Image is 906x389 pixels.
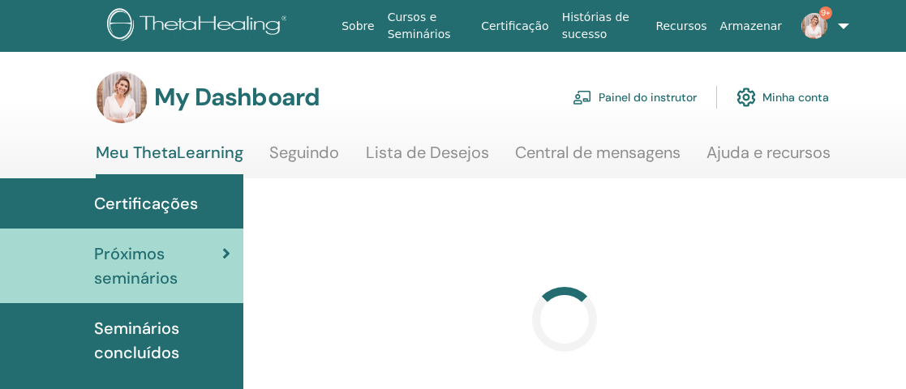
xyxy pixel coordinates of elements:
[736,83,756,111] img: cog.svg
[107,8,293,45] img: logo.png
[736,79,829,115] a: Minha conta
[801,13,827,39] img: default.jpg
[649,11,713,41] a: Recursos
[573,90,592,105] img: chalkboard-teacher.svg
[335,11,380,41] a: Sobre
[714,11,788,41] a: Armazenar
[94,191,198,216] span: Certificações
[96,143,243,178] a: Meu ThetaLearning
[94,316,230,365] span: Seminários concluídos
[556,2,650,49] a: Histórias de sucesso
[366,143,489,174] a: Lista de Desejos
[474,11,555,41] a: Certificação
[706,143,831,174] a: Ajuda e recursos
[154,83,320,112] h3: My Dashboard
[819,6,832,19] span: 9+
[381,2,475,49] a: Cursos e Seminários
[269,143,339,174] a: Seguindo
[94,242,222,290] span: Próximos seminários
[96,71,148,123] img: default.jpg
[515,143,681,174] a: Central de mensagens
[573,79,697,115] a: Painel do instrutor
